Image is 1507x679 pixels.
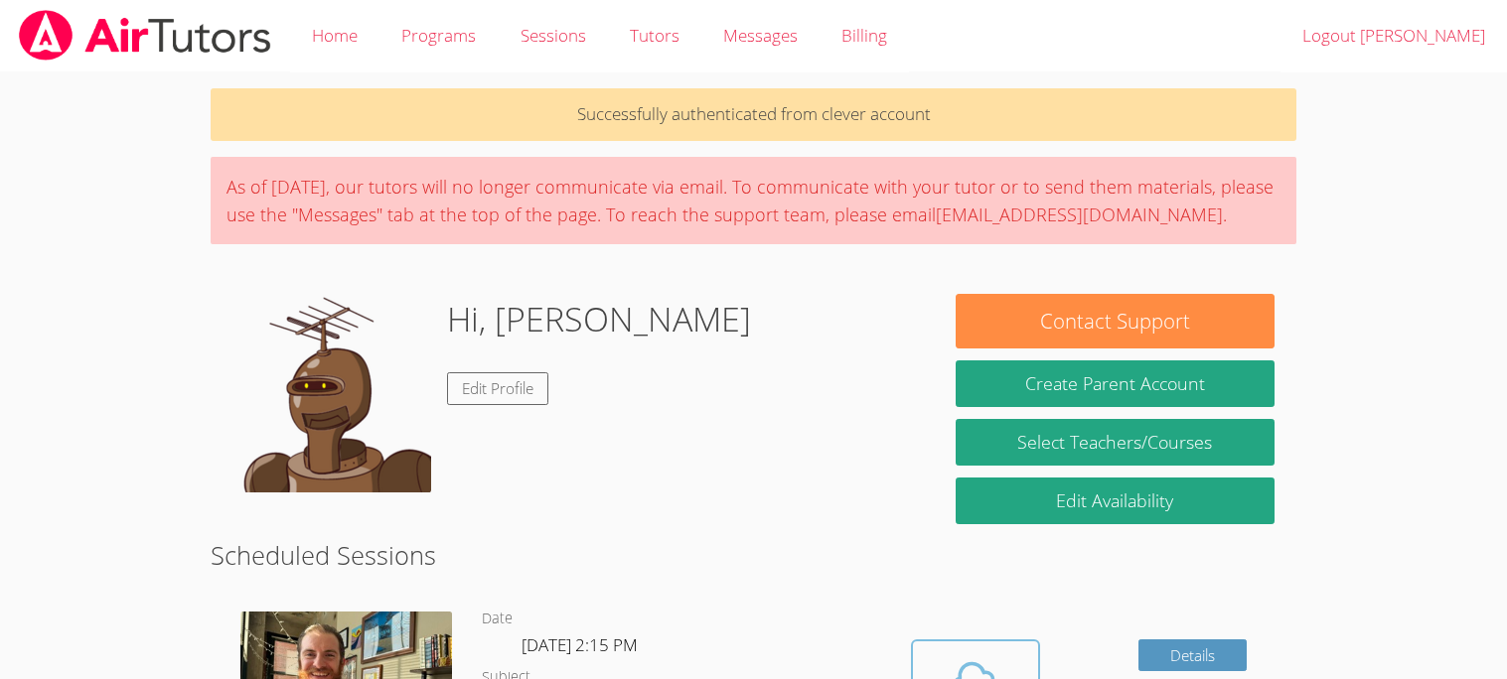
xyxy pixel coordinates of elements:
[232,294,431,492] img: default.png
[17,10,273,61] img: airtutors_banner-c4298cdbf04f3fff15de1276eac7730deb9818008684d7c2e4769d2f7ddbe033.png
[956,360,1274,407] button: Create Parent Account
[482,607,513,631] dt: Date
[211,536,1295,574] h2: Scheduled Sessions
[956,419,1274,466] a: Select Teachers/Courses
[447,294,751,344] h1: Hi, [PERSON_NAME]
[1138,639,1248,672] a: Details
[956,477,1274,524] a: Edit Availability
[956,294,1274,348] button: Contact Support
[723,24,798,47] span: Messages
[522,633,638,656] span: [DATE] 2:15 PM
[211,157,1295,244] div: As of [DATE], our tutors will no longer communicate via email. To communicate with your tutor or ...
[211,88,1295,141] p: Successfully authenticated from clever account
[447,372,548,405] a: Edit Profile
